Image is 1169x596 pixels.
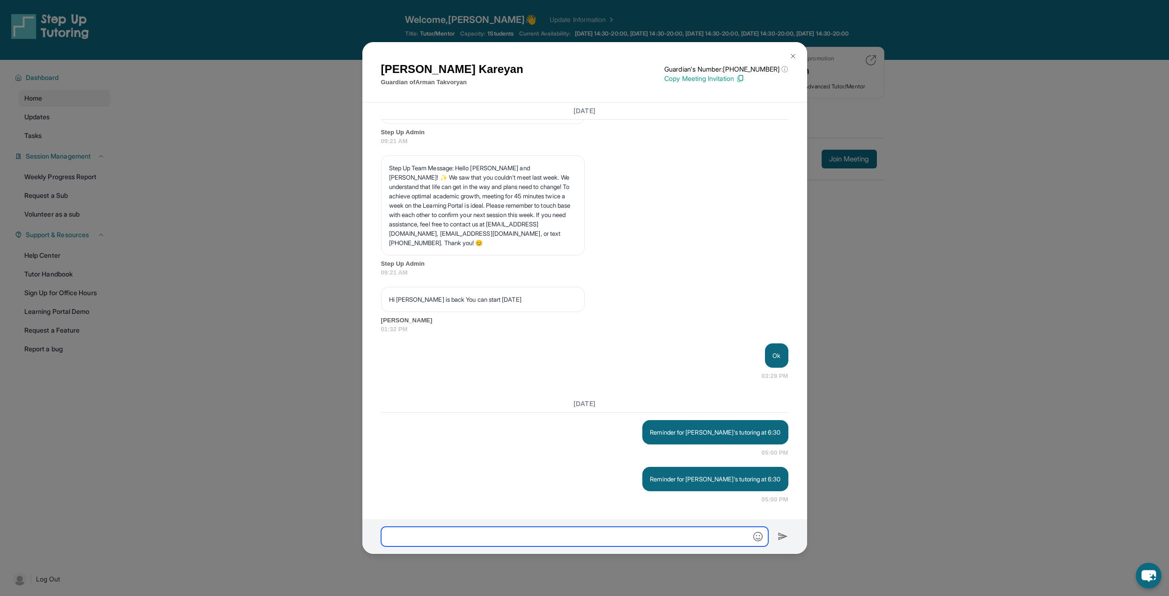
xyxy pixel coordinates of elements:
[772,351,780,360] p: Ok
[381,137,788,146] span: 09:21 AM
[789,52,797,60] img: Close Icon
[381,325,788,334] span: 01:32 PM
[650,474,780,484] p: Reminder for [PERSON_NAME]'s tutoring at 6:30
[381,399,788,408] h3: [DATE]
[762,495,788,504] span: 05:00 PM
[664,65,788,74] p: Guardian's Number: [PHONE_NUMBER]
[389,163,577,247] p: Step Up Team Message: Hello [PERSON_NAME] and [PERSON_NAME]! ✨ We saw that you couldn't meet last...
[381,78,523,87] p: Guardian of Arman Takvoryan
[1136,563,1162,589] button: chat-button
[781,65,788,74] span: ⓘ
[381,268,788,277] span: 09:21 AM
[650,428,780,437] p: Reminder for [PERSON_NAME]'s tutoring at 6:30
[389,295,577,304] p: Hi [PERSON_NAME] is back You can start [DATE]
[762,371,788,381] span: 03:28 PM
[736,74,744,83] img: Copy Icon
[664,74,788,83] p: Copy Meeting Invitation
[778,531,788,542] img: Send icon
[753,532,763,541] img: Emoji
[762,448,788,458] span: 05:00 PM
[381,106,788,116] h3: [DATE]
[381,259,788,269] span: Step Up Admin
[381,316,788,325] span: [PERSON_NAME]
[381,128,788,137] span: Step Up Admin
[381,61,523,78] h1: [PERSON_NAME] Kareyan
